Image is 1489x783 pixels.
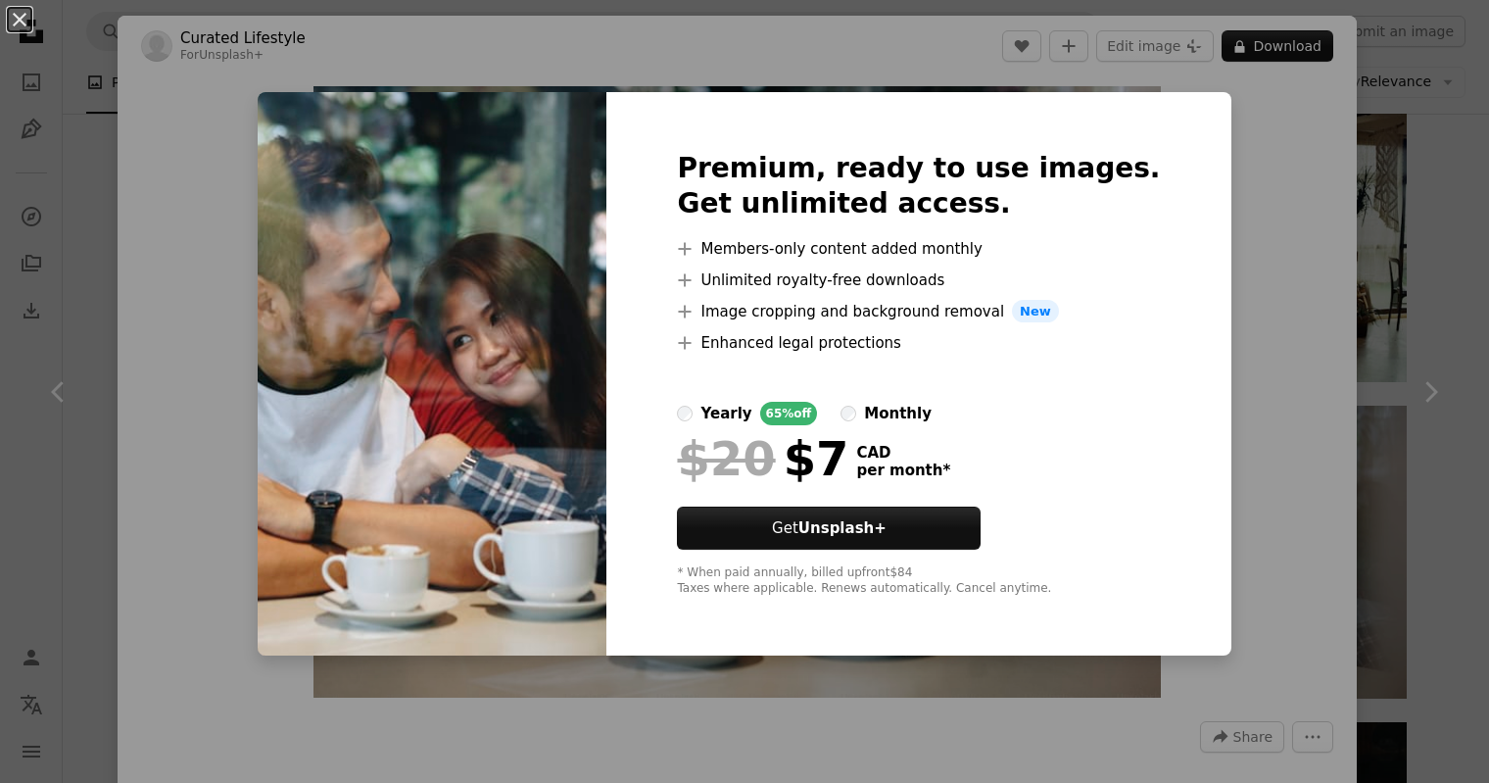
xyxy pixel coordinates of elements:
span: $20 [677,433,775,484]
span: CAD [856,444,950,462]
strong: Unsplash+ [798,519,887,537]
button: GetUnsplash+ [677,507,981,550]
div: $7 [677,433,848,484]
li: Members-only content added monthly [677,237,1160,261]
input: yearly65%off [677,406,693,421]
img: premium_photo-1723608029101-349183f10547 [258,92,606,657]
li: Enhanced legal protections [677,331,1160,355]
div: * When paid annually, billed upfront $84 Taxes where applicable. Renews automatically. Cancel any... [677,565,1160,597]
div: 65% off [760,402,818,425]
li: Image cropping and background removal [677,300,1160,323]
div: yearly [700,402,751,425]
span: New [1012,300,1059,323]
li: Unlimited royalty-free downloads [677,269,1160,292]
input: monthly [841,406,856,421]
span: per month * [856,462,950,479]
div: monthly [864,402,932,425]
h2: Premium, ready to use images. Get unlimited access. [677,151,1160,221]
